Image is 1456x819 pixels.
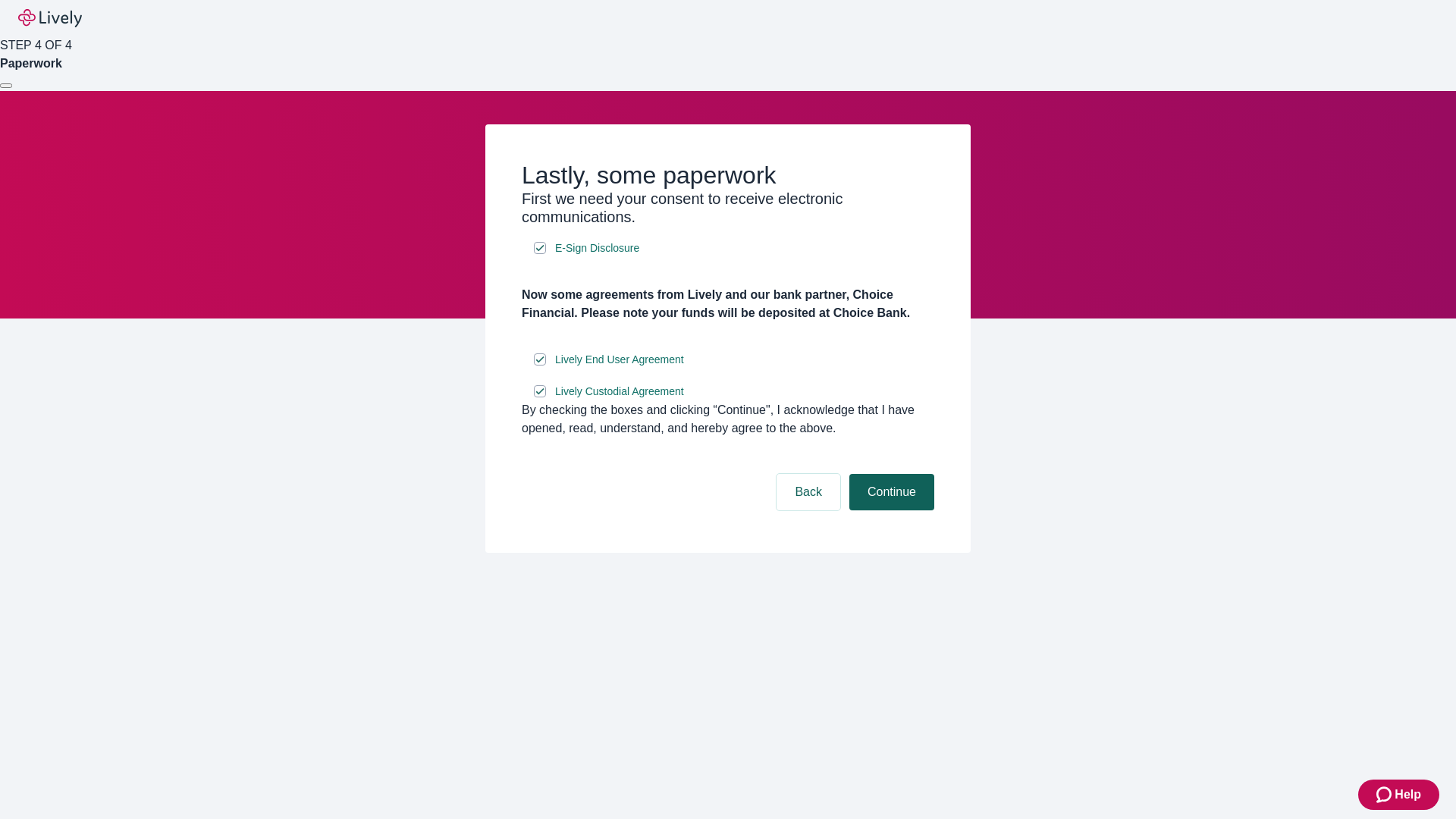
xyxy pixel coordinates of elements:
span: Help [1395,786,1421,804]
img: Lively [18,9,82,27]
a: e-sign disclosure document [552,239,642,258]
div: By checking the boxes and clicking “Continue", I acknowledge that I have opened, read, understand... [522,401,934,438]
button: Back [777,474,840,510]
a: e-sign disclosure document [552,382,687,401]
h3: First we need your consent to receive electronic communications. [522,190,934,226]
svg: Zendesk support icon [1376,786,1395,804]
h2: Lastly, some paperwork [522,161,934,190]
span: E-Sign Disclosure [555,240,639,256]
h4: Now some agreements from Lively and our bank partner, Choice Financial. Please note your funds wi... [522,286,934,322]
a: e-sign disclosure document [552,350,687,369]
button: Continue [849,474,934,510]
button: Zendesk support iconHelp [1358,780,1439,810]
span: Lively End User Agreement [555,352,684,368]
span: Lively Custodial Agreement [555,384,684,400]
